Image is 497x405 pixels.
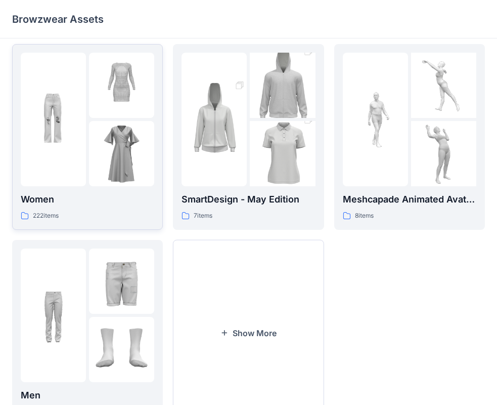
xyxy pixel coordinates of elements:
img: folder 2 [89,53,154,118]
p: Men [21,388,154,402]
p: Women [21,192,154,207]
img: folder 2 [250,36,315,135]
p: 222 items [33,211,59,221]
img: folder 1 [343,87,408,152]
img: folder 2 [411,53,476,118]
img: folder 3 [250,105,315,203]
img: folder 1 [182,70,247,169]
img: folder 3 [411,121,476,186]
img: folder 3 [89,121,154,186]
a: folder 1folder 2folder 3Meshcapade Animated Avatars8items [334,44,485,230]
p: Browzwear Assets [12,12,104,26]
img: folder 1 [21,87,86,152]
p: 8 items [355,211,374,221]
a: folder 1folder 2folder 3SmartDesign - May Edition7items [173,44,324,230]
img: folder 3 [89,317,154,382]
img: folder 1 [21,282,86,348]
p: 7 items [194,211,212,221]
p: Meshcapade Animated Avatars [343,192,476,207]
img: folder 2 [89,249,154,314]
a: folder 1folder 2folder 3Women222items [12,44,163,230]
p: SmartDesign - May Edition [182,192,315,207]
